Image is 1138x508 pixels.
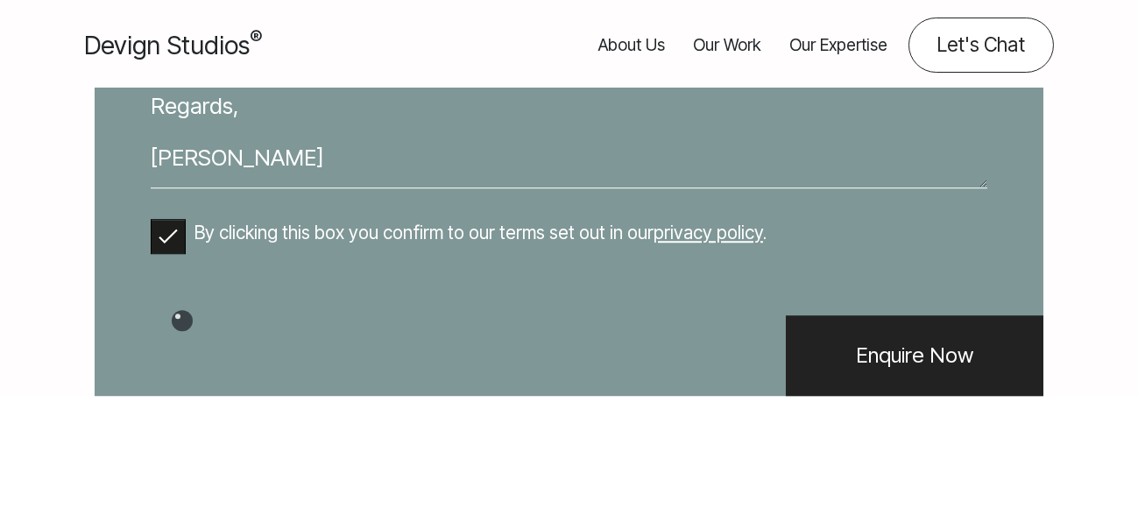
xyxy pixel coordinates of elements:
[84,30,262,60] span: Devign Studios
[250,26,262,49] sup: ®
[84,26,262,64] a: Devign Studios® Homepage
[789,18,887,73] a: Our Expertise
[693,18,761,73] a: Our Work
[908,18,1054,73] a: Contact us about your project
[598,18,665,73] a: About Us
